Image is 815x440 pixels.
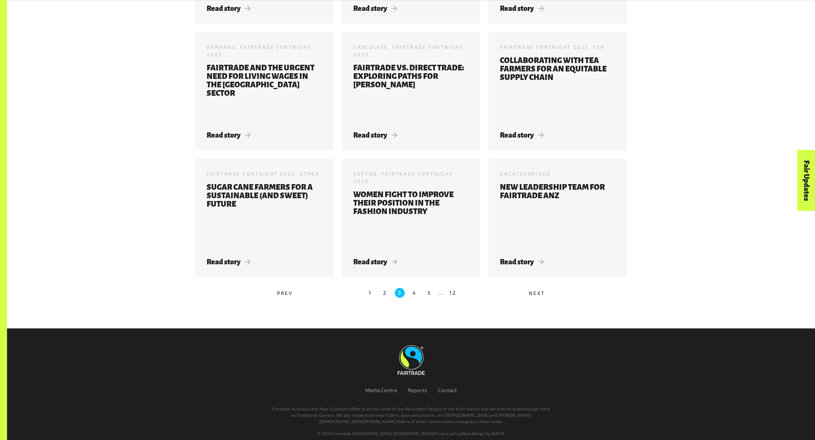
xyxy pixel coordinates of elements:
label: 2 [380,288,390,298]
span: Read story [207,5,251,12]
a: Cotton, Fairtrade Fortnight 2023 Women Fight to Improve their Position in the Fashion Industry Re... [342,159,480,277]
span: Read story [353,258,397,266]
h3: Collaborating with Tea Farmers for an Equitable Supply Chain [500,56,615,123]
span: Read story [500,131,544,139]
h3: New Leadership Team for Fairtrade ANZ [500,183,615,250]
a: Media Centre [365,387,397,393]
span: Chocolate, Fairtrade Fortnight 2023 [353,44,464,57]
div: | | [199,430,623,436]
label: 1 [365,288,375,298]
a: Web Design by IGNITE [462,431,505,436]
label: 5 [424,288,434,298]
p: Fairtrade Australia and New Zealand’s office is on the lands of the Wurundjeri People of the Kuli... [271,406,551,425]
a: Uncategorised New Leadership Team for Fairtrade ANZ Read story [489,159,627,277]
label: 12 [449,288,456,298]
a: Contact [438,387,457,393]
label: 4 [410,288,419,298]
span: Read story [207,258,251,266]
h3: Sugar Cane Farmers for a Sustainable (and Sweet) Future [207,183,322,250]
a: Bananas, Fairtrade Fortnight 2023 Fairtrade and the Urgent Need for Living Wages in the [GEOGRAPH... [195,32,333,150]
img: Fairtrade Australia New Zealand logo [398,345,425,375]
span: Read story [353,5,397,12]
span: Bananas, Fairtrade Fortnight 2023 [207,44,311,57]
span: Read story [353,131,397,139]
a: Chocolate, Fairtrade Fortnight 2023 Fairtrade vs. Direct Trade: Exploring Paths for [PERSON_NAME]... [342,32,480,150]
a: Privacy policy [434,431,461,436]
span: Read story [500,5,544,12]
a: Fairtrade Fortnight 2023, Tea Collaborating with Tea Farmers for an Equitable Supply Chain Read s... [489,32,627,150]
span: Fairtrade Fortnight 2023, Tea [500,44,605,50]
a: Reports [408,387,427,393]
h3: Fairtrade and the Urgent Need for Living Wages in the [GEOGRAPHIC_DATA] Sector [207,64,322,123]
span: Fairtrade Fortnight 2023, Other [207,171,320,177]
a: Fairtrade Fortnight 2023, Other Sugar Cane Farmers for a Sustainable (and Sweet) Future Read story [195,159,333,277]
span: Read story [500,258,544,266]
span: Uncategorised [500,171,550,177]
span: Prev [277,290,293,296]
span: © 2025 Fairtrade [GEOGRAPHIC_DATA] [GEOGRAPHIC_DATA] [317,431,433,436]
span: Cotton, Fairtrade Fortnight 2023 [353,171,453,184]
h3: Fairtrade vs. Direct Trade: Exploring Paths for [PERSON_NAME] [353,64,469,123]
span: Next [529,290,545,296]
span: Read story [207,131,251,139]
h3: Women Fight to Improve their Position in the Fashion Industry [353,190,469,250]
label: 3 [395,288,405,298]
li: … [439,288,445,298]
